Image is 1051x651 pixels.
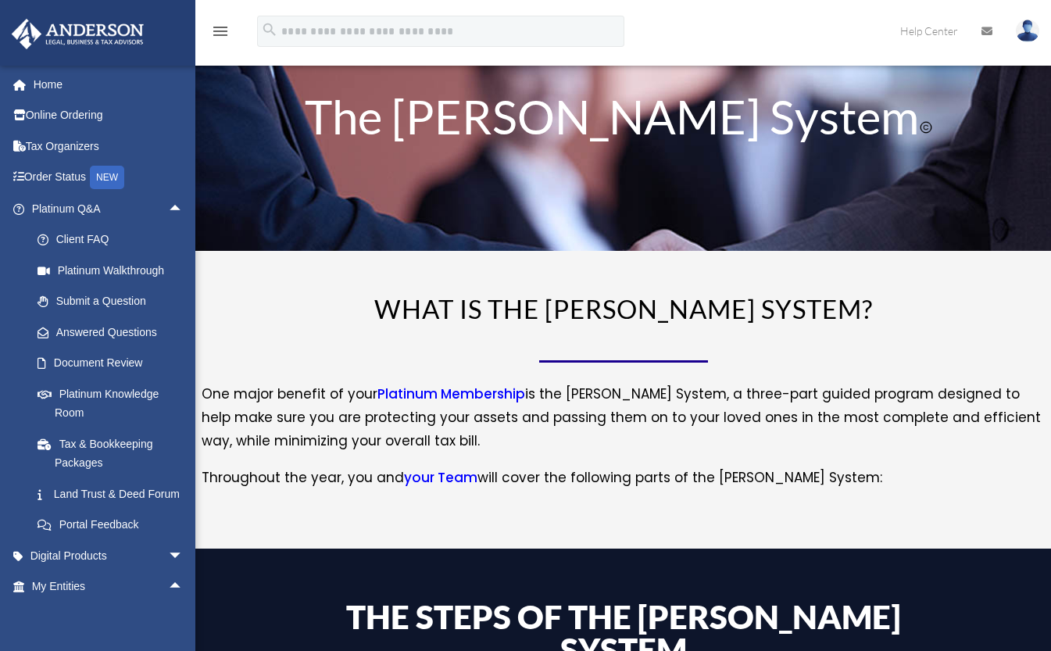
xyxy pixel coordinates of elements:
i: search [261,21,278,38]
a: Tax Organizers [11,131,207,162]
a: Tax & Bookkeeping Packages [22,428,207,478]
h1: The [PERSON_NAME] System [281,93,966,148]
a: Platinum Walkthrough [22,255,207,286]
a: Platinum Q&Aarrow_drop_up [11,193,207,224]
a: Client FAQ [22,224,207,256]
a: Submit a Question [22,286,207,317]
a: My Entitiesarrow_drop_up [11,571,207,603]
a: Home [11,69,207,100]
a: Document Review [22,348,207,379]
p: One major benefit of your is the [PERSON_NAME] System, a three-part guided program designed to he... [202,383,1046,466]
a: Portal Feedback [22,510,207,541]
a: your Team [404,468,477,495]
div: NEW [90,166,124,189]
span: WHAT IS THE [PERSON_NAME] SYSTEM? [374,293,873,324]
span: arrow_drop_up [168,571,199,603]
a: Answered Questions [22,317,207,348]
a: menu [211,27,230,41]
span: arrow_drop_down [168,540,199,572]
i: menu [211,22,230,41]
a: Order StatusNEW [11,162,207,194]
a: Platinum Knowledge Room [22,378,207,428]
img: Anderson Advisors Platinum Portal [7,19,148,49]
a: Land Trust & Deed Forum [22,478,207,510]
p: Throughout the year, you and will cover the following parts of the [PERSON_NAME] System: [202,467,1046,490]
a: Digital Productsarrow_drop_down [11,540,207,571]
a: Platinum Membership [377,385,525,411]
img: User Pic [1016,20,1039,42]
span: arrow_drop_up [168,193,199,225]
a: Online Ordering [11,100,207,131]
